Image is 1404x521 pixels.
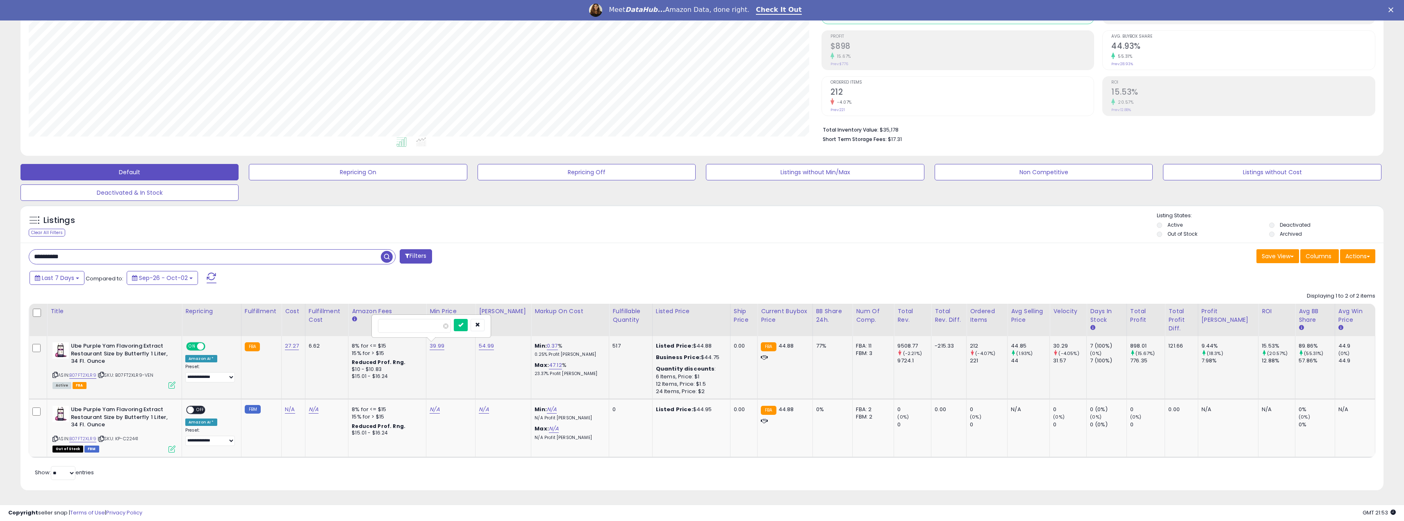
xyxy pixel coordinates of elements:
small: -4.07% [834,99,852,105]
div: 31.57 [1053,357,1086,364]
div: Profit [PERSON_NAME] [1201,307,1255,324]
div: 776.35 [1130,357,1165,364]
img: Profile image for Georgie [589,4,602,17]
a: N/A [547,405,557,414]
div: Velocity [1053,307,1083,316]
b: Short Term Storage Fees: [823,136,887,143]
div: 12.88% [1262,357,1295,364]
div: Fulfillment Cost [309,307,345,324]
div: 8% for <= $15 [352,342,420,350]
button: Deactivated & In Stock [20,184,239,201]
b: Listed Price: [656,405,693,413]
h2: 212 [831,87,1094,98]
small: (-4.05%) [1058,350,1079,357]
div: 8% for <= $15 [352,406,420,413]
a: N/A [309,405,319,414]
div: 0% [1299,421,1335,428]
div: 15% for > $15 [352,350,420,357]
span: FBM [84,446,99,453]
div: [PERSON_NAME] [479,307,528,316]
div: 77% [816,342,846,350]
div: BB Share 24h. [816,307,849,324]
div: 0 [897,421,931,428]
div: Min Price [430,307,472,316]
div: $44.75 [656,354,724,361]
div: Ship Price [734,307,754,324]
button: Listings without Min/Max [706,164,924,180]
a: Check It Out [756,6,802,15]
div: $44.88 [656,342,724,350]
button: Actions [1340,249,1375,263]
p: Listing States: [1157,212,1384,220]
small: (0%) [1090,350,1101,357]
div: 7 (100%) [1090,357,1126,364]
button: Non Competitive [935,164,1153,180]
small: Prev: 221 [831,107,845,112]
div: : [656,365,724,373]
button: Listings without Cost [1163,164,1381,180]
span: OFF [194,407,207,414]
div: Amazon AI * [185,419,217,426]
small: Prev: $776 [831,61,848,66]
b: Total Inventory Value: [823,126,878,133]
small: (0%) [897,414,909,420]
a: 27.27 [285,342,299,350]
div: 0 [1053,421,1086,428]
b: Reduced Prof. Rng. [352,359,405,366]
span: 44.88 [778,342,794,350]
small: Avg BB Share. [1299,324,1304,332]
div: 24 Items, Price: $2 [656,388,724,395]
span: 44.88 [778,405,794,413]
div: ASIN: [52,406,175,451]
p: N/A Profit [PERSON_NAME] [535,415,603,421]
div: Avg Selling Price [1011,307,1046,324]
b: Listed Price: [656,342,693,350]
div: 0 (0%) [1090,421,1126,428]
a: N/A [549,425,559,433]
div: 0 (0%) [1090,406,1126,413]
b: Ube Purple Yam Flavoring Extract Restaurant Size by Butterfly 1 Liter, 34 Fl. Ounce [71,406,171,431]
span: 2025-10-10 21:53 GMT [1363,509,1396,516]
div: % [535,362,603,377]
a: 47.12 [549,361,562,369]
div: 7 (100%) [1090,342,1126,350]
div: 6 Items, Price: $1 [656,373,724,380]
div: 44.9 [1338,357,1375,364]
div: $15.01 - $16.24 [352,430,420,437]
a: Privacy Policy [106,509,142,516]
a: B07FT2XLR9 [69,372,96,379]
div: ASIN: [52,342,175,388]
b: Business Price: [656,353,701,361]
b: Reduced Prof. Rng. [352,423,405,430]
div: Close [1388,7,1397,12]
span: Ordered Items [831,80,1094,85]
a: N/A [430,405,439,414]
div: Days In Stock [1090,307,1123,324]
div: Cost [285,307,302,316]
div: Ordered Items [970,307,1004,324]
p: 23.37% Profit [PERSON_NAME] [535,371,603,377]
div: 212 [970,342,1007,350]
div: 0 [970,406,1007,413]
a: B07FT2XLR9 [69,435,96,442]
div: 15.53% [1262,342,1295,350]
small: Amazon Fees. [352,316,357,323]
small: (0%) [1338,350,1350,357]
div: 0% [816,406,846,413]
div: 7.98% [1201,357,1258,364]
div: 121.66 [1168,342,1191,350]
button: Columns [1300,249,1339,263]
span: Columns [1306,252,1331,260]
small: 15.67% [834,53,851,59]
div: $10 - $10.83 [352,366,420,373]
label: Deactivated [1280,221,1311,228]
div: 30.29 [1053,342,1086,350]
div: 0 [612,406,646,413]
button: Filters [400,249,432,264]
div: $15.01 - $16.24 [352,373,420,380]
small: (0%) [970,414,981,420]
b: Ube Purple Yam Flavoring Extract Restaurant Size by Butterfly 1 Liter, 34 Fl. Ounce [71,342,171,367]
div: 44.85 [1011,342,1049,350]
div: Avg BB Share [1299,307,1331,324]
a: N/A [479,405,489,414]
